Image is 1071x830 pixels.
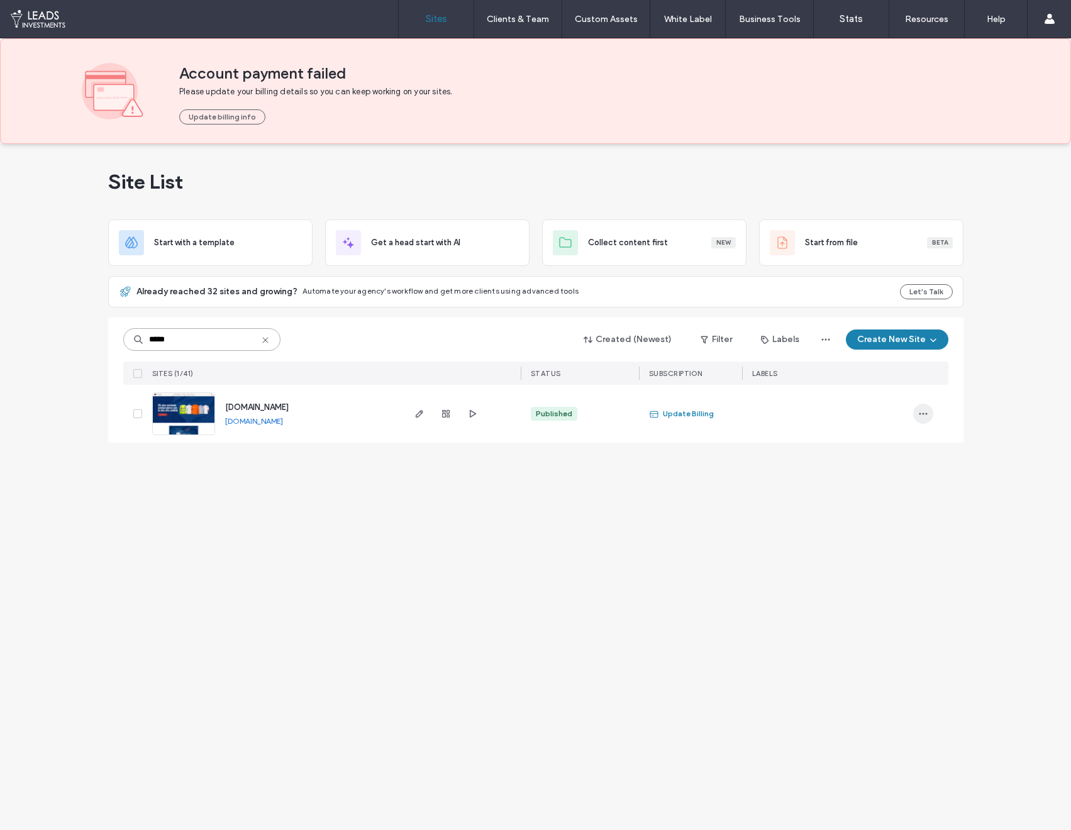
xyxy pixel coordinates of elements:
[536,408,572,419] div: Published
[179,64,989,83] span: Account payment failed
[108,219,313,266] div: Start with a template
[136,285,297,298] span: Already reached 32 sites and growing?
[575,14,638,25] label: Custom Assets
[588,236,668,249] span: Collect content first
[426,13,447,25] label: Sites
[225,402,289,412] a: [DOMAIN_NAME]
[987,14,1006,25] label: Help
[108,169,183,194] span: Site List
[805,236,858,249] span: Start from file
[664,14,712,25] label: White Label
[927,237,953,248] div: Beta
[905,14,948,25] label: Resources
[28,9,62,20] span: Ayuda
[711,237,736,248] div: New
[846,329,948,350] button: Create New Site
[531,369,561,378] span: STATUS
[759,219,963,266] div: Start from fileBeta
[225,416,283,426] a: [DOMAIN_NAME]
[840,13,863,25] label: Stats
[487,14,549,25] label: Clients & Team
[179,86,503,98] span: Please update your billing details so you can keep working on your sites.
[302,286,579,296] span: Automate your agency's workflow and get more clients using advanced tools
[688,329,745,350] button: Filter
[900,284,953,299] button: Let's Talk
[154,236,235,249] span: Start with a template
[649,407,714,420] span: Update Billing
[542,219,746,266] div: Collect content firstNew
[325,219,530,266] div: Get a head start with AI
[179,109,265,124] button: Update billing info
[371,236,460,249] span: Get a head start with AI
[752,369,778,378] span: LABELS
[750,329,811,350] button: Labels
[649,369,702,378] span: Subscription
[152,369,194,378] span: SITES (1/41)
[739,14,801,25] label: Business Tools
[573,329,683,350] button: Created (Newest)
